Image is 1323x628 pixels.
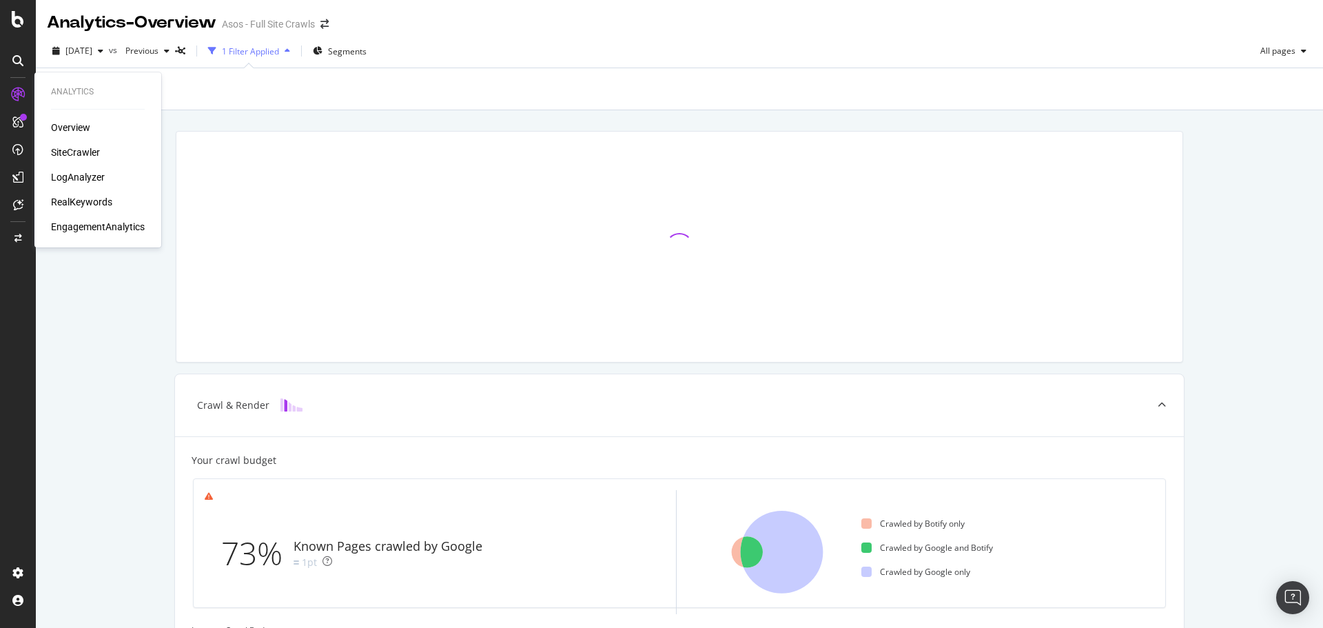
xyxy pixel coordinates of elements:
div: Analytics - Overview [47,11,216,34]
div: Open Intercom Messenger [1276,581,1309,614]
button: 1 Filter Applied [203,40,296,62]
span: Previous [120,45,158,57]
div: Crawled by Botify only [861,518,965,529]
a: Overview [51,121,90,134]
div: Analytics [51,86,145,98]
button: All pages [1255,40,1312,62]
button: Previous [120,40,175,62]
a: LogAnalyzer [51,170,105,184]
div: Crawled by Google and Botify [861,542,993,554]
img: block-icon [280,398,302,412]
span: Segments [328,45,367,57]
div: Crawled by Google only [861,566,970,578]
img: Equal [294,560,299,565]
div: 1pt [302,556,317,569]
div: arrow-right-arrow-left [320,19,329,29]
span: 2025 Sep. 16th [65,45,92,57]
button: Segments [307,40,372,62]
div: 73% [221,531,294,576]
div: Known Pages crawled by Google [294,538,482,556]
div: Your crawl budget [192,454,276,467]
button: [DATE] [47,40,109,62]
a: RealKeywords [51,195,112,209]
div: Crawl & Render [197,398,269,412]
div: 1 Filter Applied [222,45,279,57]
span: All pages [1255,45,1295,57]
div: Asos - Full Site Crawls [222,17,315,31]
a: EngagementAnalytics [51,220,145,234]
a: SiteCrawler [51,145,100,159]
span: vs [109,44,120,56]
